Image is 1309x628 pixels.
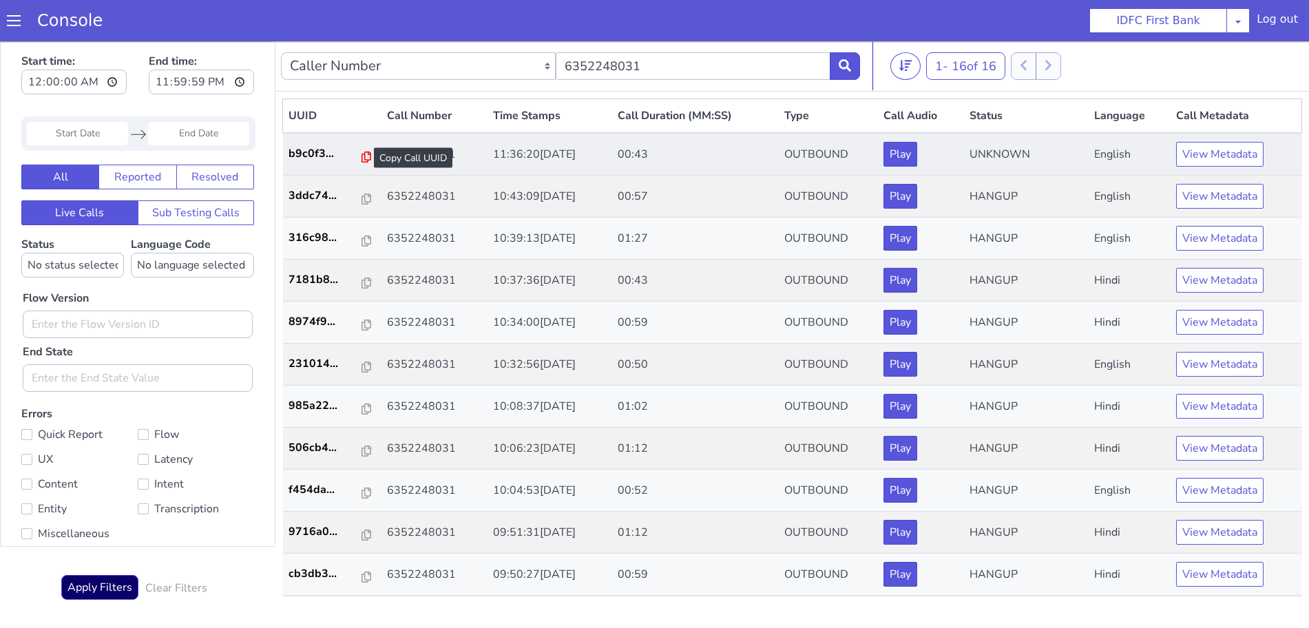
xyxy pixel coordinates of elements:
button: View Metadata [1176,395,1264,419]
td: 01:02 [612,344,779,386]
p: 985a22... [289,356,362,373]
input: Start Date [27,81,128,104]
td: OUTBOUND [779,92,879,134]
span: 16 of 16 [952,17,996,33]
p: b9c0f3... [289,104,362,121]
button: View Metadata [1176,101,1264,125]
button: View Metadata [1176,437,1264,461]
th: Call Duration (MM:SS) [612,58,779,92]
td: 00:43 [612,218,779,260]
td: English [1089,176,1171,218]
label: Content [21,433,138,452]
td: 6352248031 [381,92,488,134]
td: 6352248031 [381,134,488,176]
td: 6352248031 [381,428,488,470]
td: OUTBOUND [779,260,879,302]
input: End time: [149,28,254,53]
td: 10:43:09[DATE] [488,134,612,176]
th: Type [779,58,879,92]
td: HANGUP [964,344,1089,386]
td: Hindi [1089,218,1171,260]
label: Language Code [131,196,254,236]
div: Log out [1257,11,1298,33]
p: 7181b8... [289,230,362,247]
td: HANGUP [964,470,1089,512]
p: cb3db3... [289,524,362,541]
td: 6352248031 [381,512,488,554]
a: b9c0f3... [289,104,376,121]
button: 1- 16of 16 [926,11,1005,39]
button: All [21,123,99,148]
td: 01:27 [612,176,779,218]
td: OUTBOUND [779,302,879,344]
button: Play [883,227,917,251]
button: Sub Testing Calls [138,159,255,184]
select: Language Code [131,211,254,236]
button: Play [883,269,917,293]
td: UNKNOWN [964,92,1089,134]
button: Play [883,437,917,461]
td: 00:59 [612,260,779,302]
td: 00:57 [612,134,779,176]
input: End Date [148,81,249,104]
td: 11:36:20[DATE] [488,92,612,134]
td: Hindi [1089,344,1171,386]
select: Status [21,211,124,236]
a: 231014... [289,314,376,331]
p: 9716a0... [289,482,362,499]
td: 09:51:31[DATE] [488,470,612,512]
input: Start time: [21,28,127,53]
a: 506cb4... [289,398,376,415]
button: View Metadata [1176,479,1264,503]
button: Play [883,353,917,377]
a: 985a22... [289,356,376,373]
label: Latency [138,408,254,428]
button: Play [883,395,917,419]
a: f454da... [289,440,376,457]
td: 6352248031 [381,344,488,386]
td: English [1089,554,1171,596]
button: Play [883,185,917,209]
td: HANGUP [964,134,1089,176]
button: Play [883,101,917,125]
input: Enter the Caller Number [556,11,830,39]
label: Start time: [21,8,127,57]
td: Hindi [1089,470,1171,512]
td: Hindi [1089,260,1171,302]
td: 6352248031 [381,470,488,512]
h6: Clear Filters [145,541,207,554]
td: 00:52 [612,428,779,470]
th: Call Audio [878,58,964,92]
p: 316c98... [289,188,362,205]
td: OUTBOUND [779,344,879,386]
label: Errors [21,365,254,505]
label: Flow Version [23,249,89,265]
a: 316c98... [289,188,376,205]
td: 00:50 [612,302,779,344]
p: 3ddc74... [289,146,362,163]
td: HANGUP [964,302,1089,344]
td: Hindi [1089,512,1171,554]
td: English [1089,428,1171,470]
button: Resolved [176,123,254,148]
button: Reported [98,123,176,148]
td: 09:50:27[DATE] [488,512,612,554]
td: OUTBOUND [779,386,879,428]
td: Hindi [1089,386,1171,428]
td: HANGUP [964,554,1089,596]
td: OUTBOUND [779,554,879,596]
td: OUTBOUND [779,512,879,554]
td: 01:12 [612,470,779,512]
td: 00:43 [612,92,779,134]
a: 3ddc74... [289,146,376,163]
th: Time Stamps [488,58,612,92]
td: 10:32:56[DATE] [488,302,612,344]
label: Quick Report [21,384,138,403]
td: 01:12 [612,386,779,428]
label: Flow [138,384,254,403]
button: Play [883,521,917,545]
label: End time: [149,8,254,57]
a: 8974f9... [289,272,376,289]
button: Apply Filters [61,534,138,558]
button: Play [883,311,917,335]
